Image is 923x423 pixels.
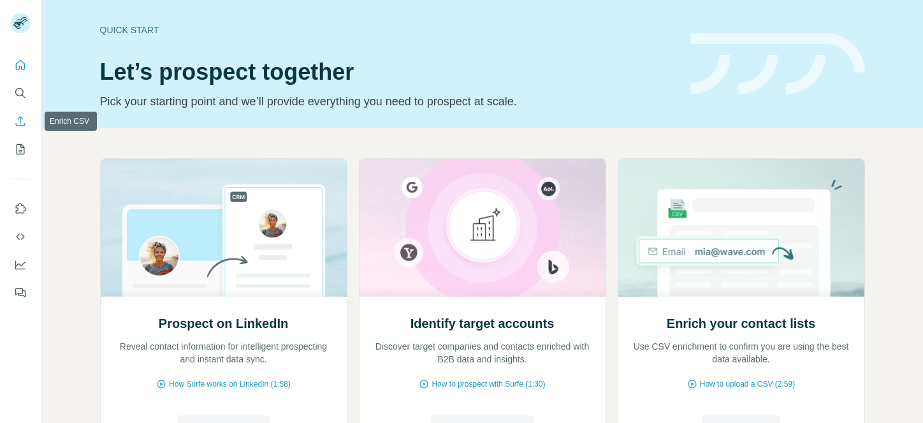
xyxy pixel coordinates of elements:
button: My lists [10,138,31,161]
span: How to upload a CSV (2:59) [700,378,795,390]
button: Quick start [10,54,31,77]
h1: Let’s prospect together [100,59,676,85]
img: banner [691,33,865,95]
span: How Surfe works on LinkedIn (1:58) [169,378,291,390]
p: Use CSV enrichment to confirm you are using the best data available. [631,340,852,366]
img: Prospect on LinkedIn [100,159,347,297]
p: Reveal contact information for intelligent prospecting and instant data sync. [113,340,334,366]
h2: Enrich your contact lists [667,315,815,332]
h2: Identify target accounts [411,315,555,332]
p: Discover target companies and contacts enriched with B2B data and insights. [372,340,593,366]
button: Use Surfe on LinkedIn [10,197,31,220]
span: How to prospect with Surfe (1:30) [432,378,545,390]
div: Quick start [100,24,676,36]
h2: Prospect on LinkedIn [159,315,288,332]
button: Dashboard [10,253,31,276]
img: Identify target accounts [359,159,606,297]
img: Enrich your contact lists [618,159,865,297]
button: Search [10,82,31,105]
button: Enrich CSV [10,110,31,133]
p: Pick your starting point and we’ll provide everything you need to prospect at scale. [100,93,676,110]
button: Use Surfe API [10,225,31,248]
button: Feedback [10,281,31,304]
